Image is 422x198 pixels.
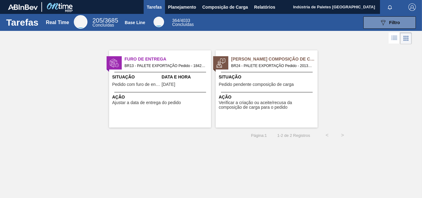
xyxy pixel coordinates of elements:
[92,17,103,24] span: 205
[408,3,416,11] img: Logout
[219,74,316,80] span: Situação
[147,3,162,11] span: Tarefas
[8,4,38,10] img: TNhmsLtSVTkK8tSr43FrP2fwEKptu5GPRR3wAAAABJRU5ErkJggg==
[154,17,164,27] div: Base Line
[110,58,119,68] img: status
[112,94,209,100] span: Ação
[172,19,194,27] div: Base Line
[124,56,211,62] span: Furo de Entrega
[380,3,400,11] button: Notificações
[92,17,118,24] span: / 3685
[74,15,87,29] div: Real Time
[162,82,175,87] span: 05/01/2025,
[168,3,196,11] span: Planejamento
[276,133,310,138] span: 1 - 2 de 2 Registros
[162,74,209,80] span: Data e Hora
[172,18,179,23] span: 364
[92,23,114,27] span: Concluídas
[172,22,194,27] span: Concluídas
[231,62,313,69] span: BR24 - PALETE EXPORTAÇÃO Pedido - 2013732
[231,56,318,62] span: Pedido Aguardando Composição de Carga
[172,18,190,23] span: / 4033
[219,100,316,110] span: Verificar a criação ou aceite/recusa da composição de carga para o pedido
[335,128,350,143] button: >
[389,20,400,25] span: Filtro
[254,3,275,11] span: Relatórios
[125,20,145,25] div: Base Line
[363,16,416,29] button: Filtro
[112,82,160,87] span: Pedido com furo de entrega
[219,82,294,87] span: Pedido pendente composição de carga
[112,74,160,80] span: Situação
[6,19,39,26] h1: Tarefas
[251,133,267,138] span: Página : 1
[216,58,226,68] img: status
[46,20,69,25] div: Real Time
[319,128,335,143] button: <
[112,100,181,105] span: Ajustar a data de entrega do pedido
[202,3,248,11] span: Composição de Carga
[389,32,400,44] div: Visão em Lista
[400,32,412,44] div: Visão em Cards
[124,62,206,69] span: BR13 - PALETE EXPORTAÇÃO Pedido - 1842414
[92,18,118,27] div: Real Time
[219,94,316,100] span: Ação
